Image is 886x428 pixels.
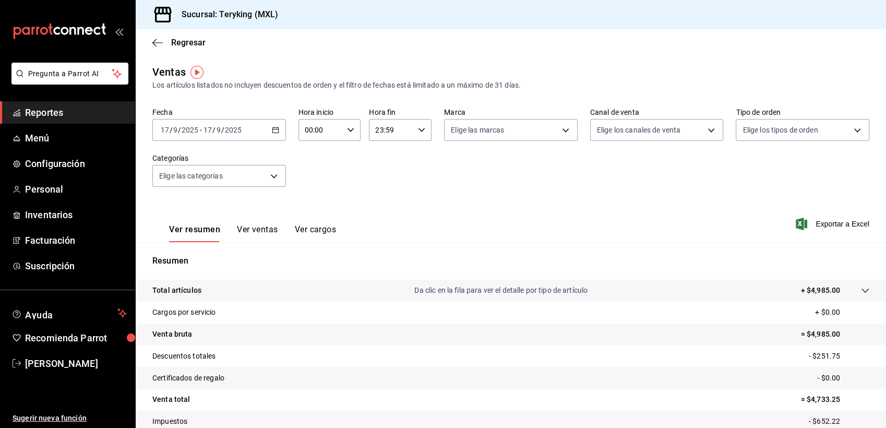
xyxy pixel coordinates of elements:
span: / [170,126,173,134]
span: Inventarios [25,208,127,222]
label: Canal de venta [590,109,724,116]
button: Ver cargos [295,224,337,242]
label: Categorías [152,154,286,162]
label: Hora fin [369,109,432,116]
button: open_drawer_menu [115,27,123,35]
p: + $4,985.00 [801,285,840,296]
img: Tooltip marker [190,66,203,79]
p: Impuestos [152,416,187,427]
span: Elige las categorías [159,171,223,181]
p: Da clic en la fila para ver el detalle por tipo de artículo [414,285,588,296]
input: -- [160,126,170,134]
span: [PERSON_NAME] [25,356,127,371]
label: Tipo de orden [736,109,869,116]
p: - $0.00 [817,373,869,384]
span: / [212,126,215,134]
label: Hora inicio [298,109,361,116]
span: Ayuda [25,307,113,319]
label: Fecha [152,109,286,116]
input: -- [203,126,212,134]
input: -- [173,126,178,134]
label: Marca [444,109,578,116]
p: = $4,733.25 [801,394,869,405]
div: Los artículos listados no incluyen descuentos de orden y el filtro de fechas está limitado a un m... [152,80,869,91]
input: ---- [224,126,242,134]
span: Menú [25,131,127,145]
p: Certificados de regalo [152,373,224,384]
span: - [200,126,202,134]
input: ---- [181,126,199,134]
button: Pregunta a Parrot AI [11,63,128,85]
span: Sugerir nueva función [13,413,127,424]
span: Recomienda Parrot [25,331,127,345]
p: + $0.00 [815,307,869,318]
p: Venta bruta [152,329,192,340]
button: Regresar [152,38,206,47]
input: -- [216,126,221,134]
span: Elige las marcas [451,125,504,135]
span: Suscripción [25,259,127,273]
span: Elige los canales de venta [597,125,680,135]
span: Configuración [25,157,127,171]
span: Facturación [25,233,127,247]
p: - $251.75 [809,351,869,362]
p: - $652.22 [809,416,869,427]
div: navigation tabs [169,224,336,242]
button: Ver resumen [169,224,220,242]
p: Total artículos [152,285,201,296]
span: Elige los tipos de orden [743,125,818,135]
button: Exportar a Excel [798,218,869,230]
p: Venta total [152,394,190,405]
p: Resumen [152,255,869,267]
div: Ventas [152,64,186,80]
span: Personal [25,182,127,196]
p: Descuentos totales [152,351,215,362]
h3: Sucursal: Teryking (MXL) [173,8,278,21]
a: Pregunta a Parrot AI [7,76,128,87]
span: Regresar [171,38,206,47]
p: = $4,985.00 [801,329,869,340]
span: / [221,126,224,134]
button: Ver ventas [237,224,278,242]
span: / [178,126,181,134]
span: Reportes [25,105,127,120]
p: Cargos por servicio [152,307,216,318]
span: Pregunta a Parrot AI [28,68,112,79]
